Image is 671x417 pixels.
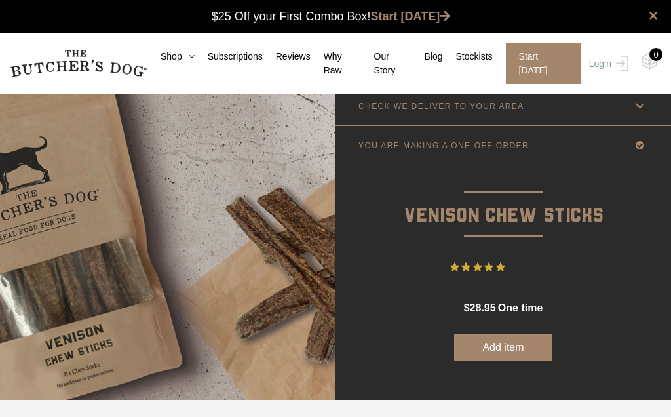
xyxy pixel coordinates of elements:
span: $ [464,302,470,313]
a: Start [DATE] [371,10,451,23]
button: Rated 5 out of 5 stars from 2 reviews. Jump to reviews. [450,258,557,277]
a: Stockists [443,50,493,64]
p: CHECK WE DELIVER TO YOUR AREA [358,102,524,111]
div: 0 [649,48,662,61]
a: Login [586,43,628,84]
a: Why Raw [311,50,361,77]
a: Our Story [361,50,412,77]
a: close [649,8,658,24]
button: Add item [454,334,552,361]
span: one time [498,302,543,313]
img: TBD_Cart-Empty.png [642,52,658,69]
a: Shop [147,50,195,64]
a: YOU ARE MAKING A ONE-OFF ORDER [335,126,671,165]
p: YOU ARE MAKING A ONE-OFF ORDER [358,141,529,150]
a: Subscriptions [195,50,263,64]
a: Start [DATE] [493,43,586,84]
a: Reviews [263,50,311,64]
span: Start [DATE] [506,43,581,84]
a: Blog [412,50,443,64]
p: Venison Chew Sticks [335,165,671,231]
span: 2 Reviews [510,258,557,277]
a: CHECK WE DELIVER TO YOUR AREA [335,87,671,125]
span: 28.95 [470,302,496,313]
